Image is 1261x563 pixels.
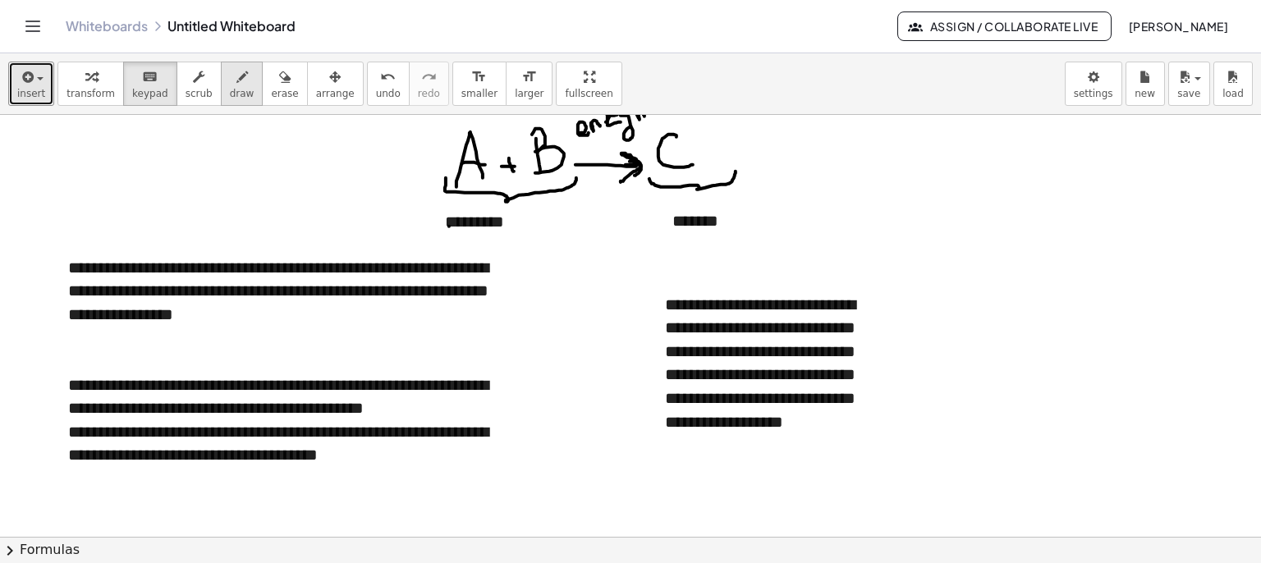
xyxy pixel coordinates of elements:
button: undoundo [367,62,410,106]
button: keyboardkeypad [123,62,177,106]
span: undo [376,88,401,99]
span: larger [515,88,543,99]
span: [PERSON_NAME] [1128,19,1228,34]
button: erase [262,62,307,106]
button: fullscreen [556,62,621,106]
button: transform [57,62,124,106]
button: format_sizelarger [506,62,553,106]
button: redoredo [409,62,449,106]
span: erase [271,88,298,99]
i: format_size [521,67,537,87]
button: Assign / Collaborate Live [897,11,1112,41]
i: redo [421,67,437,87]
span: fullscreen [565,88,612,99]
button: format_sizesmaller [452,62,507,106]
i: undo [380,67,396,87]
span: arrange [316,88,355,99]
button: draw [221,62,264,106]
span: insert [17,88,45,99]
span: new [1135,88,1155,99]
span: redo [418,88,440,99]
button: [PERSON_NAME] [1115,11,1241,41]
button: scrub [177,62,222,106]
span: settings [1074,88,1113,99]
span: smaller [461,88,498,99]
button: arrange [307,62,364,106]
a: Whiteboards [66,18,148,34]
span: transform [66,88,115,99]
span: load [1222,88,1244,99]
button: settings [1065,62,1122,106]
span: keypad [132,88,168,99]
span: save [1177,88,1200,99]
i: keyboard [142,67,158,87]
button: insert [8,62,54,106]
button: load [1213,62,1253,106]
span: Assign / Collaborate Live [911,19,1098,34]
span: scrub [186,88,213,99]
button: save [1168,62,1210,106]
button: new [1126,62,1165,106]
button: Toggle navigation [20,13,46,39]
span: draw [230,88,254,99]
i: format_size [471,67,487,87]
